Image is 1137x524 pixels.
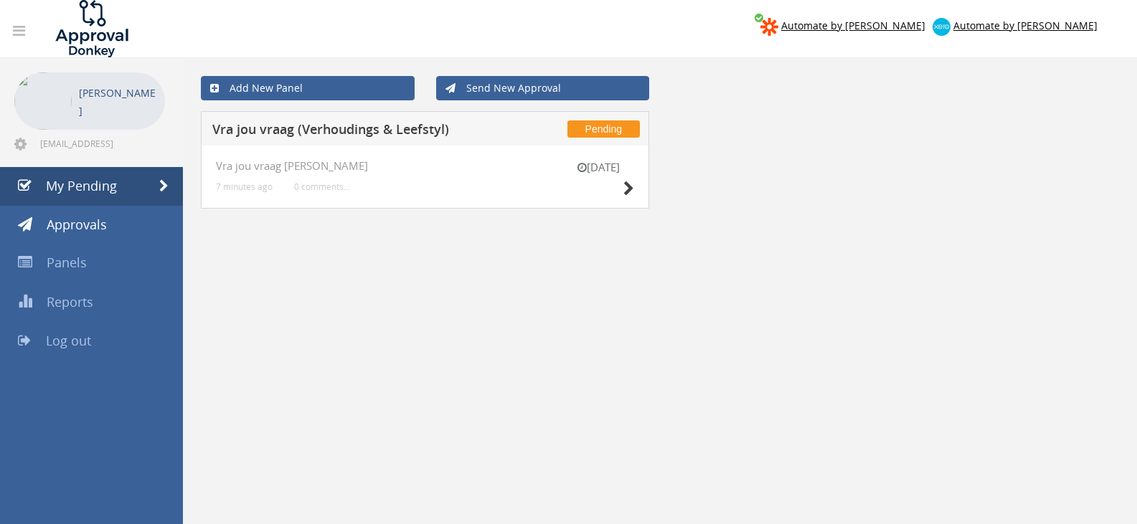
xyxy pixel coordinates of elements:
span: Automate by [PERSON_NAME] [781,19,925,32]
h5: Vra jou vraag (Verhoudings & Leefstyl) [212,123,510,140]
small: 7 minutes ago [216,181,273,192]
span: Log out [46,332,91,349]
small: 0 comments... [294,181,350,192]
small: [DATE] [562,160,634,175]
img: zapier-logomark.png [760,18,778,36]
a: Send New Approval [436,76,650,100]
a: Add New Panel [201,76,415,100]
img: xero-logo.png [933,18,950,36]
span: My Pending [46,177,117,194]
span: Reports [47,293,93,310]
span: Approvals [47,216,107,233]
h4: Vra jou vraag [PERSON_NAME] [216,160,634,172]
span: Panels [47,254,87,271]
span: Automate by [PERSON_NAME] [953,19,1098,32]
span: [EMAIL_ADDRESS][DOMAIN_NAME] [40,138,162,149]
span: Pending [567,120,640,138]
p: [PERSON_NAME] [79,84,158,120]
